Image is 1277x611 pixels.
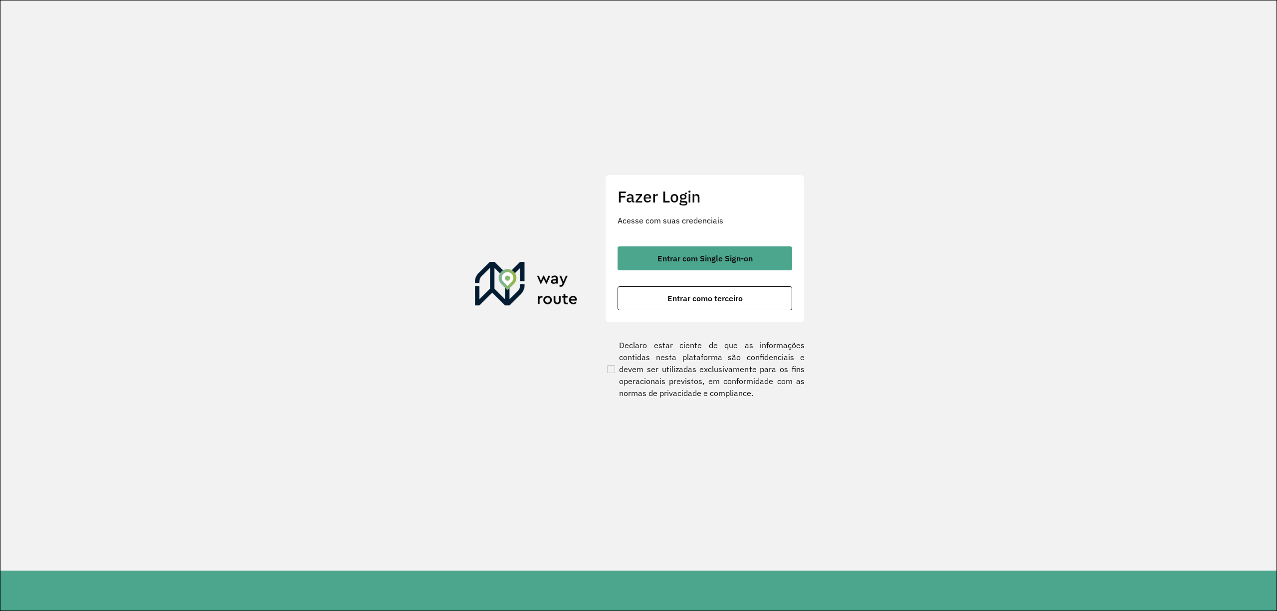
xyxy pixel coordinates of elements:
h2: Fazer Login [618,187,792,206]
button: button [618,246,792,270]
span: Entrar como terceiro [667,294,743,302]
p: Acesse com suas credenciais [618,214,792,226]
button: button [618,286,792,310]
span: Entrar com Single Sign-on [657,254,753,262]
img: Roteirizador AmbevTech [475,262,578,310]
label: Declaro estar ciente de que as informações contidas nesta plataforma são confidenciais e devem se... [605,339,805,399]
